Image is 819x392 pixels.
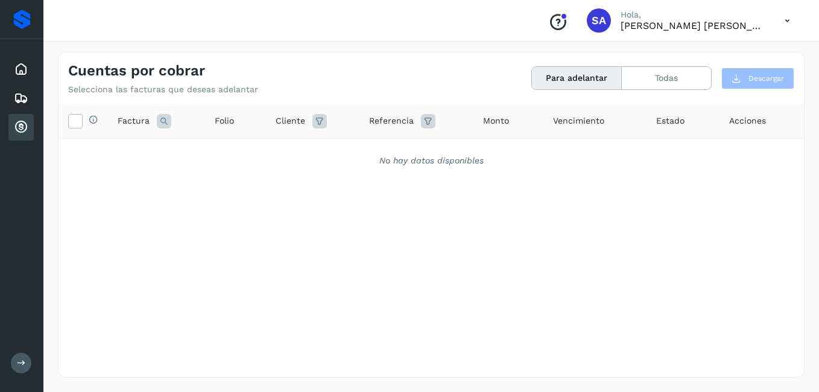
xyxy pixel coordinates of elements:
[729,115,766,127] span: Acciones
[369,115,414,127] span: Referencia
[721,68,794,89] button: Descargar
[553,115,604,127] span: Vencimiento
[68,62,205,80] h4: Cuentas por cobrar
[622,67,711,89] button: Todas
[8,85,34,112] div: Embarques
[8,114,34,141] div: Cuentas por cobrar
[656,115,685,127] span: Estado
[532,67,622,89] button: Para adelantar
[621,10,765,20] p: Hola,
[215,115,234,127] span: Folio
[483,115,509,127] span: Monto
[68,84,258,95] p: Selecciona las facturas que deseas adelantar
[748,73,784,84] span: Descargar
[276,115,305,127] span: Cliente
[74,154,788,167] div: No hay datos disponibles
[621,20,765,31] p: Saul Armando Palacios Martinez
[118,115,150,127] span: Factura
[8,56,34,83] div: Inicio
